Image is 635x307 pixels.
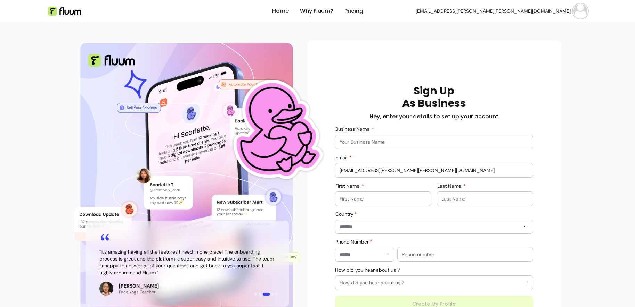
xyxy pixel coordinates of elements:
p: [PERSON_NAME] [119,282,159,289]
img: avatar [573,4,587,18]
p: Face Yoga Teacher [119,289,159,295]
input: Phone Number [340,251,382,258]
input: Phone number [402,251,529,258]
input: Country [340,223,509,230]
img: Fluum Logo [48,7,81,16]
span: First Name [335,183,361,189]
span: How did you hear about us ? [340,279,520,286]
button: Show suggestions [382,249,393,260]
label: Phone Number [335,238,375,245]
input: Email [340,167,529,174]
button: How did you hear about us ? [335,276,533,290]
input: Business Name [340,138,529,145]
label: How did you hear about us ? [335,266,402,273]
span: Email [335,154,349,161]
span: Last Name [437,183,463,189]
span: [EMAIL_ADDRESS][PERSON_NAME][PERSON_NAME][DOMAIN_NAME] [416,8,571,15]
span: Business Name [335,126,371,132]
h1: Sign Up As Business [402,85,466,110]
button: avatar[EMAIL_ADDRESS][PERSON_NAME][PERSON_NAME][DOMAIN_NAME] [416,4,587,18]
a: Home [272,7,289,15]
h2: Hey, enter your details to set up your account [369,112,498,121]
blockquote: " It's amazing having all the features I need in one place! The onboarding process is great and t... [99,248,275,276]
input: Last Name [441,195,529,202]
a: Pricing [344,7,363,15]
img: Review avatar [99,282,113,296]
input: First Name [340,195,427,202]
img: Fluum Logo [88,54,135,67]
button: Show suggestions [520,221,531,232]
a: Why Fluum? [300,7,333,15]
label: Country [335,211,359,218]
img: Fluum Duck sticker [217,53,331,207]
